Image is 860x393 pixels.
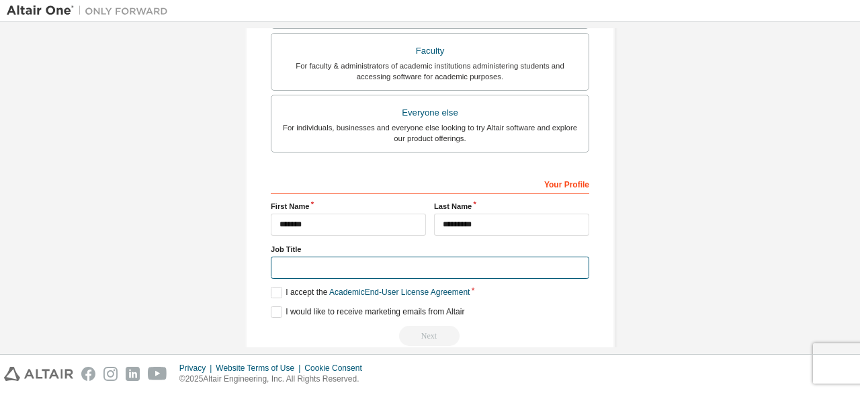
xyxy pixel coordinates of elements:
p: © 2025 Altair Engineering, Inc. All Rights Reserved. [179,374,370,385]
a: Academic End-User License Agreement [329,288,470,297]
div: Read and acccept EULA to continue [271,326,589,346]
label: Job Title [271,244,589,255]
label: I accept the [271,287,470,298]
div: Faculty [279,42,580,60]
img: altair_logo.svg [4,367,73,381]
img: facebook.svg [81,367,95,381]
label: First Name [271,201,426,212]
div: Cookie Consent [304,363,370,374]
div: Your Profile [271,173,589,194]
label: I would like to receive marketing emails from Altair [271,306,464,318]
div: Website Terms of Use [216,363,304,374]
div: For faculty & administrators of academic institutions administering students and accessing softwa... [279,60,580,82]
div: Everyone else [279,103,580,122]
img: Altair One [7,4,175,17]
div: Privacy [179,363,216,374]
div: For individuals, businesses and everyone else looking to try Altair software and explore our prod... [279,122,580,144]
img: youtube.svg [148,367,167,381]
img: linkedin.svg [126,367,140,381]
label: Last Name [434,201,589,212]
img: instagram.svg [103,367,118,381]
